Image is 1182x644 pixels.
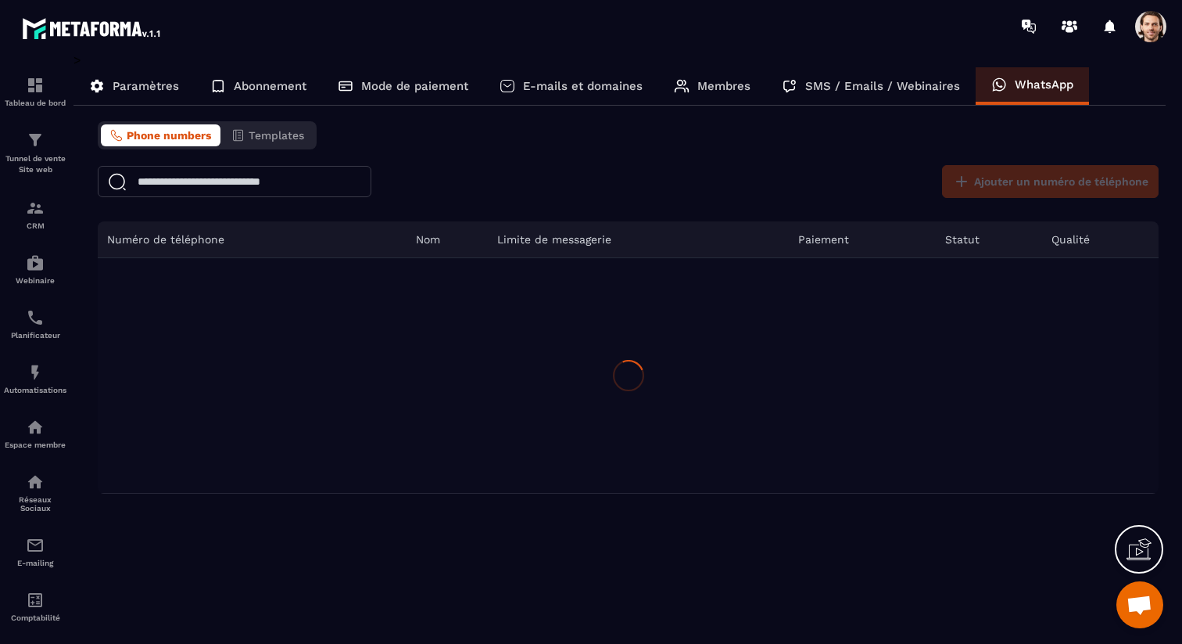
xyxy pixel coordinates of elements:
[73,52,1166,494] div: >
[113,79,179,93] p: Paramètres
[4,495,66,513] p: Réseaux Sociaux
[4,297,66,351] a: schedulerschedulerPlanificateur
[26,536,45,555] img: email
[4,579,66,634] a: accountantaccountantComptabilité
[4,331,66,340] p: Planificateur
[22,14,163,42] img: logo
[4,153,66,175] p: Tunnel de vente Site web
[26,308,45,327] img: scheduler
[26,418,45,437] img: automations
[4,187,66,242] a: formationformationCRM
[4,441,66,449] p: Espace membre
[936,221,1042,258] th: Statut
[4,221,66,230] p: CRM
[26,473,45,491] img: social-network
[488,221,789,258] th: Limite de messagerie
[697,79,750,93] p: Membres
[4,276,66,285] p: Webinaire
[4,613,66,622] p: Comptabilité
[26,254,45,272] img: automations
[805,79,960,93] p: SMS / Emails / Webinaires
[1042,221,1159,258] th: Qualité
[222,124,313,146] button: Templates
[1015,77,1073,92] p: WhatsApp
[407,221,489,258] th: Nom
[26,591,45,610] img: accountant
[4,559,66,567] p: E-mailing
[4,524,66,579] a: emailemailE-mailing
[26,131,45,149] img: formation
[4,461,66,524] a: social-networksocial-networkRéseaux Sociaux
[249,129,304,142] span: Templates
[98,221,407,258] th: Numéro de téléphone
[361,79,468,93] p: Mode de paiement
[1116,581,1163,628] a: Ouvrir le chat
[26,199,45,218] img: formation
[234,79,306,93] p: Abonnement
[4,351,66,406] a: automationsautomationsAutomatisations
[127,129,211,142] span: Phone numbers
[523,79,643,93] p: E-mails et domaines
[4,64,66,119] a: formationformationTableau de bord
[101,124,220,146] button: Phone numbers
[26,76,45,95] img: formation
[26,363,45,382] img: automations
[4,119,66,187] a: formationformationTunnel de vente Site web
[789,221,936,258] th: Paiement
[4,99,66,107] p: Tableau de bord
[4,406,66,461] a: automationsautomationsEspace membre
[4,242,66,297] a: automationsautomationsWebinaire
[4,386,66,394] p: Automatisations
